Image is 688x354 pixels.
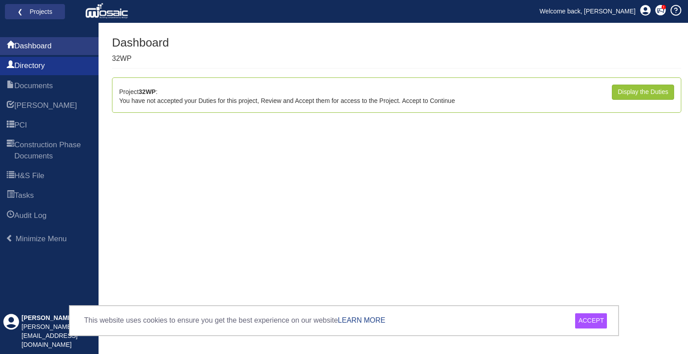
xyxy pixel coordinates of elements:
span: Audit Log [7,211,14,222]
iframe: Chat [650,314,681,347]
span: H&S File [7,171,14,182]
a: Display the Duties [612,85,674,100]
span: Tasks [7,191,14,201]
span: Directory [14,60,45,71]
h1: Dashboard [112,36,169,49]
div: Profile [3,314,19,350]
p: This website uses cookies to ensure you get the best experience on our website [84,316,385,326]
img: logo_white.png [85,2,130,20]
span: H&S File [14,171,44,181]
a: Welcome back, [PERSON_NAME] [533,4,642,18]
a: LEARN MORE [338,316,385,324]
span: Minimize Menu [6,235,13,242]
p: 32WP [112,54,169,64]
div: ACCEPT [575,313,607,328]
div: Project : You have not accepted your Duties for this project, Review and Accept them for access t... [119,85,455,106]
div: [PERSON_NAME] [21,314,89,323]
span: Construction Phase Documents [14,140,92,162]
span: Tasks [14,190,34,201]
span: Construction Phase Documents [7,140,14,162]
div: [PERSON_NAME][EMAIL_ADDRESS][DOMAIN_NAME] [21,323,89,350]
b: 32WP [139,88,156,95]
span: Documents [7,81,14,92]
span: Documents [14,81,53,91]
span: HARI [7,101,14,111]
span: Audit Log [14,210,47,221]
span: HARI [14,100,77,111]
span: Directory [7,61,14,72]
span: PCI [7,120,14,131]
span: Dashboard [7,41,14,52]
a: ❮ Projects [11,6,59,17]
span: PCI [14,120,27,131]
span: Dashboard [14,41,52,51]
span: Minimize Menu [16,235,67,243]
